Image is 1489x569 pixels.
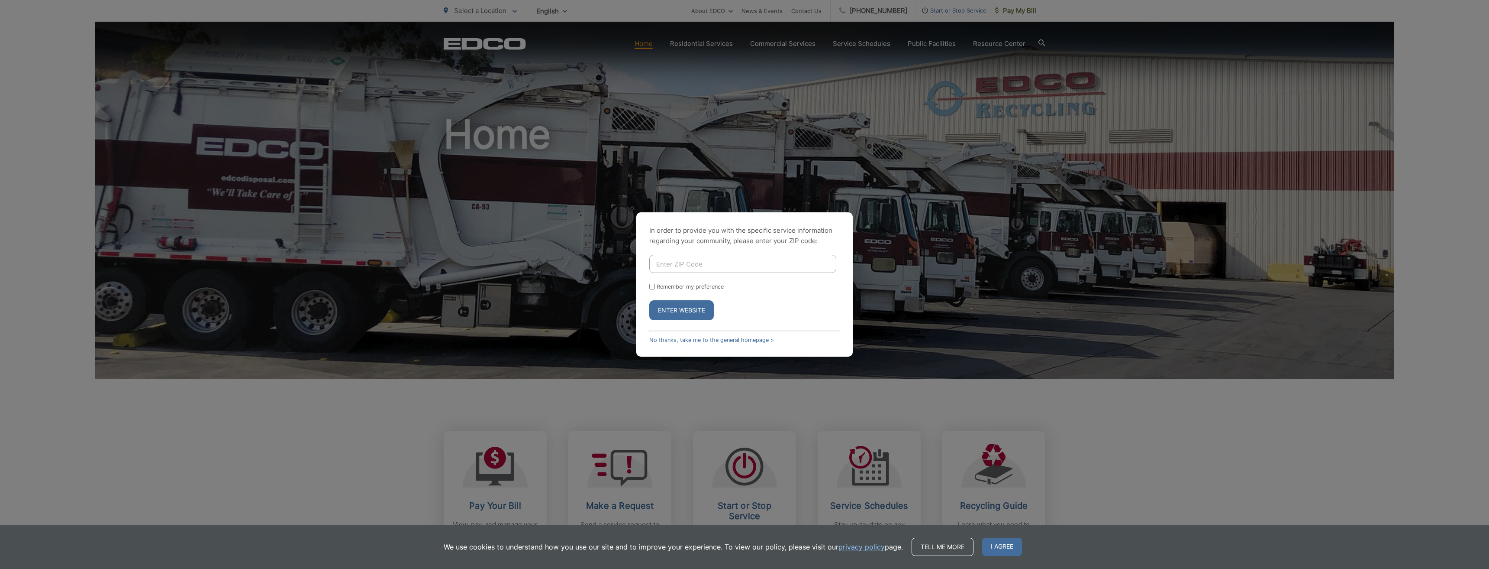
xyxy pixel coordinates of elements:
p: In order to provide you with the specific service information regarding your community, please en... [649,225,840,246]
button: Enter Website [649,300,714,320]
span: I agree [982,538,1022,556]
a: privacy policy [838,542,885,552]
a: No thanks, take me to the general homepage > [649,337,774,343]
p: We use cookies to understand how you use our site and to improve your experience. To view our pol... [444,542,903,552]
input: Enter ZIP Code [649,255,836,273]
label: Remember my preference [657,283,724,290]
a: Tell me more [912,538,973,556]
